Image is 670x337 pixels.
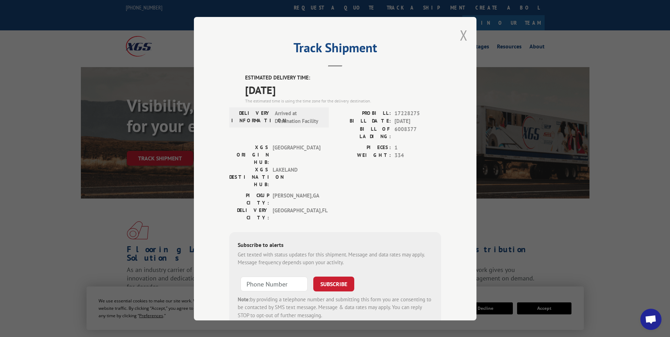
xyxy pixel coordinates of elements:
button: Close modal [460,26,468,45]
h2: Track Shipment [229,43,441,56]
label: XGS ORIGIN HUB: [229,143,269,166]
span: 17228275 [395,109,441,117]
label: BILL DATE: [335,117,391,125]
div: Get texted with status updates for this shipment. Message and data rates may apply. Message frequ... [238,250,433,266]
label: WEIGHT: [335,152,391,160]
label: PICKUP CITY: [229,191,269,206]
label: XGS DESTINATION HUB: [229,166,269,188]
span: 334 [395,152,441,160]
span: 1 [395,143,441,152]
label: ESTIMATED DELIVERY TIME: [245,74,441,82]
label: PIECES: [335,143,391,152]
div: Subscribe to alerts [238,240,433,250]
span: [DATE] [395,117,441,125]
div: by providing a telephone number and submitting this form you are consenting to be contacted by SM... [238,295,433,319]
a: Open chat [640,309,662,330]
label: PROBILL: [335,109,391,117]
span: Arrived at Destination Facility [275,109,322,125]
div: The estimated time is using the time zone for the delivery destination. [245,97,441,104]
span: 6008377 [395,125,441,140]
label: BILL OF LADING: [335,125,391,140]
button: SUBSCRIBE [313,276,354,291]
span: [PERSON_NAME] , GA [273,191,320,206]
span: [GEOGRAPHIC_DATA] [273,143,320,166]
span: [GEOGRAPHIC_DATA] , FL [273,206,320,221]
strong: Note: [238,296,250,302]
label: DELIVERY INFORMATION: [231,109,271,125]
span: LAKELAND [273,166,320,188]
span: [DATE] [245,82,441,97]
input: Phone Number [241,276,308,291]
label: DELIVERY CITY: [229,206,269,221]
